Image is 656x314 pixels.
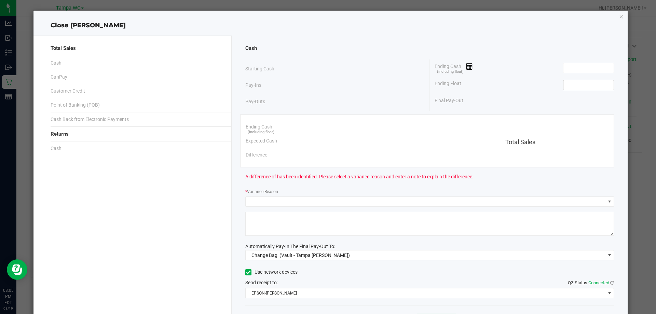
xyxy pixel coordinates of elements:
span: Total Sales [51,44,76,52]
span: Starting Cash [245,65,274,72]
span: Cash Back from Electronic Payments [51,116,129,123]
span: Cash [51,145,61,152]
span: Pay-Outs [245,98,265,105]
span: Ending Float [435,80,461,90]
span: Point of Banking (POB) [51,101,100,109]
span: QZ Status: [568,280,614,285]
span: (Vault - Tampa [PERSON_NAME]) [279,252,350,258]
iframe: Resource center [7,259,27,280]
span: Ending Cash [435,63,473,73]
span: (including float) [437,69,464,75]
span: (including float) [248,129,274,135]
div: Returns [51,127,218,141]
span: Ending Cash [246,123,272,131]
label: Variance Reason [245,189,278,195]
span: Cash [245,44,257,52]
span: Total Sales [505,138,535,146]
span: Expected Cash [246,137,277,145]
span: EPSON-[PERSON_NAME] [246,288,605,298]
span: Send receipt to: [245,280,278,285]
span: Customer Credit [51,87,85,95]
span: Connected [588,280,609,285]
span: Difference [246,151,267,159]
span: Final Pay-Out [435,97,463,104]
span: Automatically Pay-In The Final Pay-Out To: [245,244,335,249]
span: A difference of has been identified. Please select a variance reason and enter a note to explain ... [245,173,473,180]
label: Use network devices [245,269,298,276]
span: CanPay [51,73,67,81]
span: Cash [51,59,61,67]
span: Change Bag [251,252,277,258]
div: Close [PERSON_NAME] [33,21,628,30]
span: Pay-Ins [245,82,261,89]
